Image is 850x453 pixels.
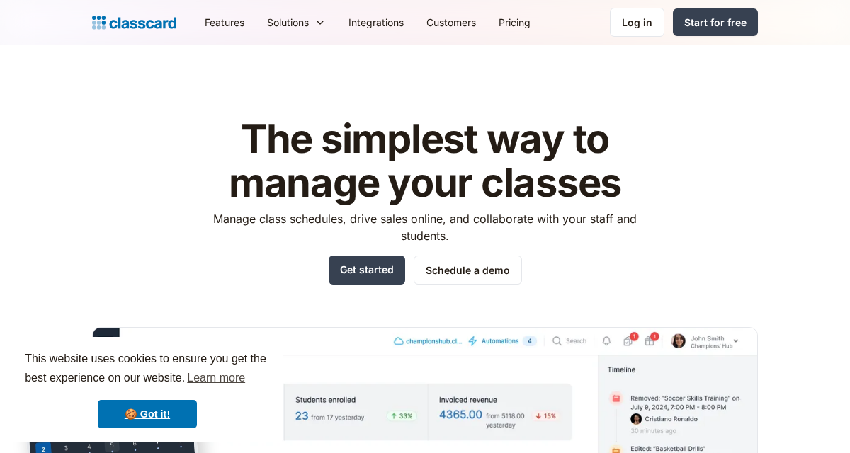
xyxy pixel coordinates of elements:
[200,117,650,205] h1: The simplest way to manage your classes
[193,6,256,38] a: Features
[610,8,664,37] a: Log in
[487,6,542,38] a: Pricing
[337,6,415,38] a: Integrations
[267,15,309,30] div: Solutions
[684,15,747,30] div: Start for free
[92,13,176,33] a: Logo
[11,337,283,442] div: cookieconsent
[185,367,247,389] a: learn more about cookies
[25,350,270,389] span: This website uses cookies to ensure you get the best experience on our website.
[415,6,487,38] a: Customers
[98,400,197,428] a: dismiss cookie message
[622,15,652,30] div: Log in
[256,6,337,38] div: Solutions
[414,256,522,285] a: Schedule a demo
[329,256,405,285] a: Get started
[200,210,650,244] p: Manage class schedules, drive sales online, and collaborate with your staff and students.
[673,8,758,36] a: Start for free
